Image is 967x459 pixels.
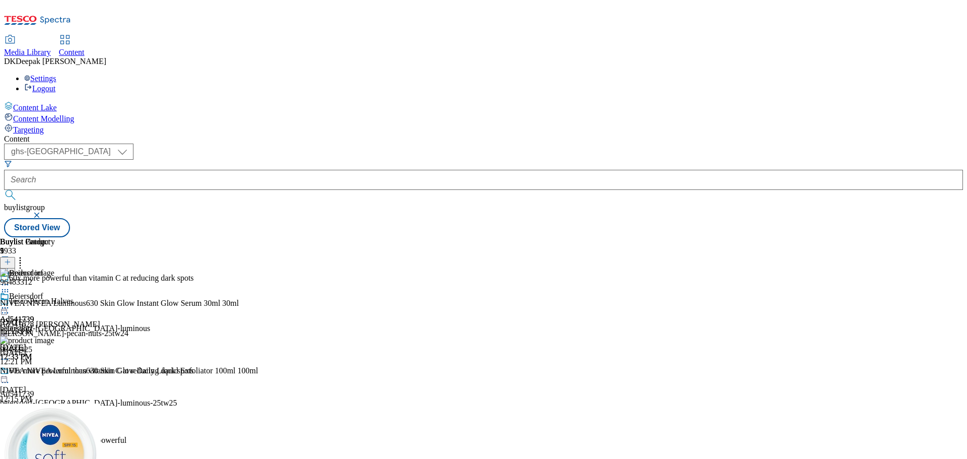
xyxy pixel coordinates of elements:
span: DK [4,57,16,65]
span: Content Lake [13,103,57,112]
span: Content Modelling [13,114,74,123]
div: Content [4,135,963,144]
span: Deepak [PERSON_NAME] [16,57,106,65]
span: Media Library [4,48,51,56]
span: Content [59,48,85,56]
svg: Search Filters [4,160,12,168]
a: Content [59,36,85,57]
input: Search [4,170,963,190]
a: Settings [24,74,56,83]
a: Targeting [4,123,963,135]
span: buylistgroup [4,203,45,212]
span: Targeting [13,125,44,134]
a: Content Modelling [4,112,963,123]
a: Media Library [4,36,51,57]
a: Content Lake [4,101,963,112]
button: Stored View [4,218,70,237]
a: Logout [24,84,55,93]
